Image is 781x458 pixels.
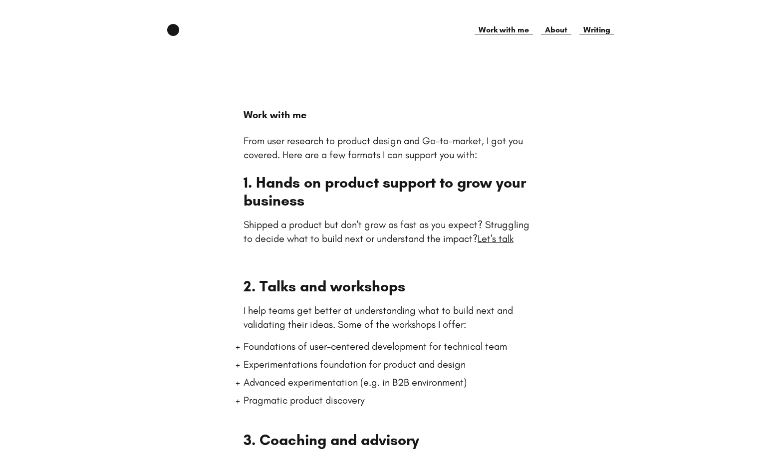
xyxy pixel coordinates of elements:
a: About [541,24,571,36]
h2: 1. Hands on product support to grow your business [244,174,537,210]
p: Shipped a product but don't grow as fast as you expect? Struggling to decide what to build next o... [244,218,537,245]
a: Writing [579,24,614,36]
li: Pragmatic product discovery [244,393,537,407]
p: From user research to product design and Go-to-market, I got you covered. Here are a few formats ... [244,134,537,162]
h2: Work with me [244,108,537,122]
h3: 2. Talks and workshops [244,277,537,295]
a: Let's talk [478,232,514,244]
li: Advanced experimentation (e.g. in B2B environment) [244,375,537,389]
p: I help teams get better at understanding what to build next and validating their ideas. Some of t... [244,303,537,331]
h3: 3. Coaching and advisory [244,431,537,449]
a: Work with me [475,24,533,36]
li: Experimentations foundation for product and design [244,357,537,371]
li: Foundations of user-centered development for technical team [244,339,537,353]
